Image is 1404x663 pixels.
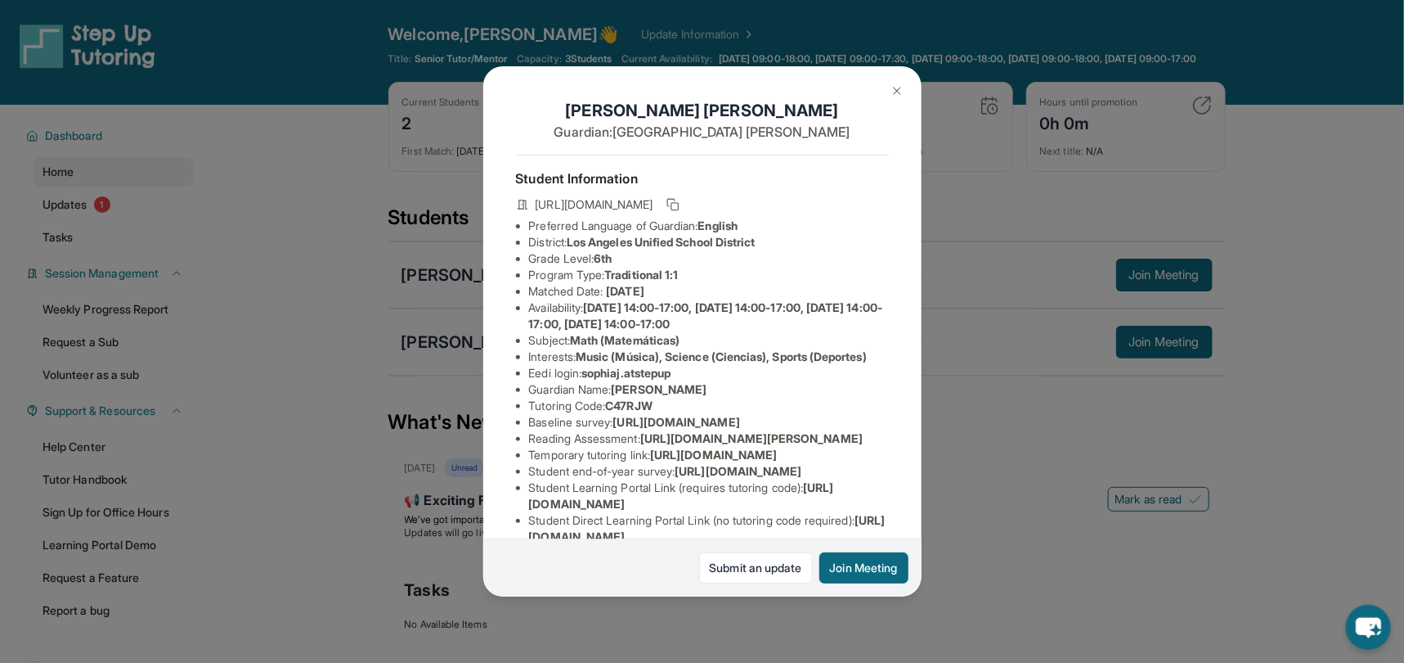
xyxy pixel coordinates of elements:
[529,234,889,250] li: District:
[594,251,612,265] span: 6th
[516,169,889,188] h4: Student Information
[516,99,889,122] h1: [PERSON_NAME] [PERSON_NAME]
[698,219,738,232] span: English
[529,480,889,512] li: Student Learning Portal Link (requires tutoring code) :
[581,366,671,380] span: sophiaj.atstepup
[567,235,755,249] span: Los Angeles Unified School District
[613,415,740,429] span: [URL][DOMAIN_NAME]
[529,218,889,234] li: Preferred Language of Guardian:
[529,447,889,463] li: Temporary tutoring link :
[1346,605,1391,650] button: chat-button
[606,399,653,413] span: C47RJW
[529,283,889,300] li: Matched Date:
[529,381,889,398] li: Guardian Name :
[699,552,813,584] a: Submit an update
[529,250,889,267] li: Grade Level:
[607,284,644,298] span: [DATE]
[650,448,777,462] span: [URL][DOMAIN_NAME]
[529,414,889,431] li: Baseline survey :
[529,398,889,414] li: Tutoring Code :
[663,195,683,214] button: Copy link
[529,349,889,365] li: Interests :
[570,333,680,347] span: Math (Matemáticas)
[529,512,889,545] li: Student Direct Learning Portal Link (no tutoring code required) :
[819,552,908,584] button: Join Meeting
[890,84,904,97] img: Close Icon
[612,382,707,396] span: [PERSON_NAME]
[640,431,863,445] span: [URL][DOMAIN_NAME][PERSON_NAME]
[536,196,653,213] span: [URL][DOMAIN_NAME]
[529,365,889,381] li: Eedi login :
[529,300,883,331] span: [DATE] 14:00-17:00, [DATE] 14:00-17:00, [DATE] 14:00-17:00, [DATE] 14:00-17:00
[529,267,889,283] li: Program Type:
[576,350,867,363] span: Music (Música), Science (Ciencias), Sports (Deportes)
[529,431,889,447] li: Reading Assessment :
[529,332,889,349] li: Subject :
[675,464,801,478] span: [URL][DOMAIN_NAME]
[529,300,889,332] li: Availability:
[516,122,889,142] p: Guardian: [GEOGRAPHIC_DATA] [PERSON_NAME]
[529,463,889,480] li: Student end-of-year survey :
[604,268,678,282] span: Traditional 1:1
